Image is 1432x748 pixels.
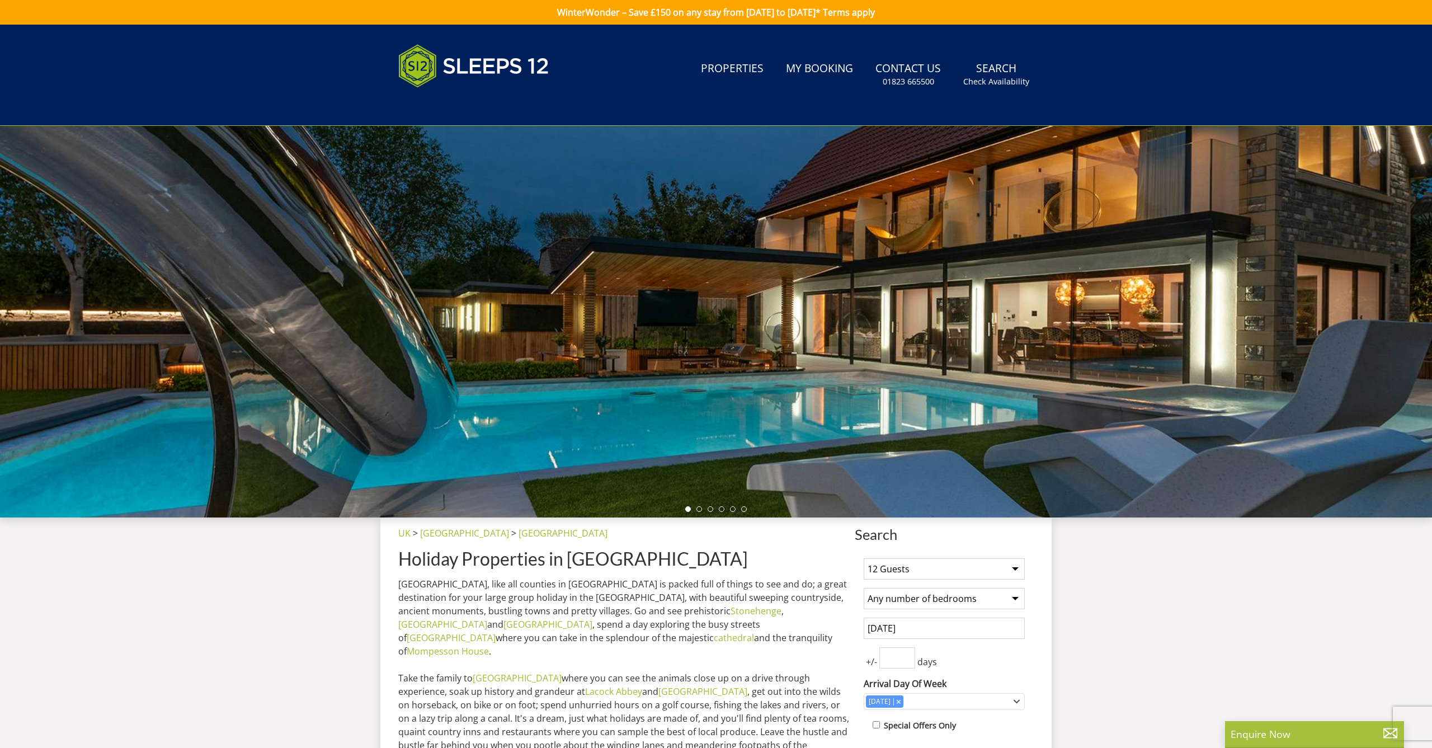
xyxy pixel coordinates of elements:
[963,76,1029,87] small: Check Availability
[407,645,489,657] a: Mompesson House
[519,527,607,539] a: [GEOGRAPHIC_DATA]
[398,549,850,568] h1: Holiday Properties in [GEOGRAPHIC_DATA]
[398,618,487,631] a: [GEOGRAPHIC_DATA]
[915,655,939,669] span: days
[883,76,934,87] small: 01823 665500
[393,101,510,110] iframe: Customer reviews powered by Trustpilot
[473,672,562,684] a: [GEOGRAPHIC_DATA]
[871,57,945,93] a: Contact Us01823 665500
[714,632,754,644] a: cathedral
[658,685,747,698] a: [GEOGRAPHIC_DATA]
[864,655,879,669] span: +/-
[398,527,411,539] a: UK
[1231,727,1398,741] p: Enquire Now
[781,57,858,82] a: My Booking
[855,526,1034,542] span: Search
[503,618,592,631] a: [GEOGRAPHIC_DATA]
[585,685,642,698] a: Lacock Abbey
[959,57,1034,93] a: SearchCheck Availability
[696,57,768,82] a: Properties
[731,605,781,617] a: Stonehenge
[864,677,1025,690] label: Arrival Day Of Week
[413,527,418,539] span: >
[398,38,549,94] img: Sleeps 12
[420,527,509,539] a: [GEOGRAPHIC_DATA]
[864,618,1025,639] input: Arrival Date
[866,697,893,707] div: [DATE]
[511,527,516,539] span: >
[884,719,956,732] label: Special Offers Only
[407,632,496,644] a: [GEOGRAPHIC_DATA]
[864,693,1025,710] div: Combobox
